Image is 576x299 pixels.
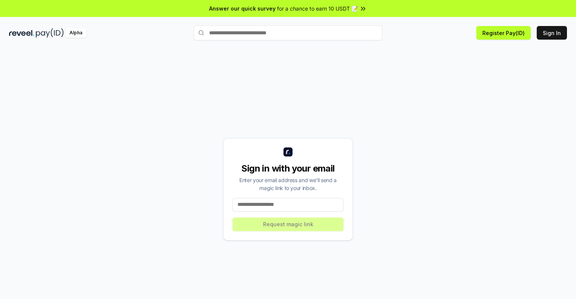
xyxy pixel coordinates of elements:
img: pay_id [36,28,64,38]
button: Sign In [537,26,567,40]
img: logo_small [283,147,293,156]
img: reveel_dark [9,28,34,38]
button: Register Pay(ID) [476,26,531,40]
span: Answer our quick survey [209,5,276,12]
div: Sign in with your email [233,163,343,175]
span: for a chance to earn 10 USDT 📝 [277,5,358,12]
div: Enter your email address and we’ll send a magic link to your inbox. [233,176,343,192]
div: Alpha [65,28,86,38]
